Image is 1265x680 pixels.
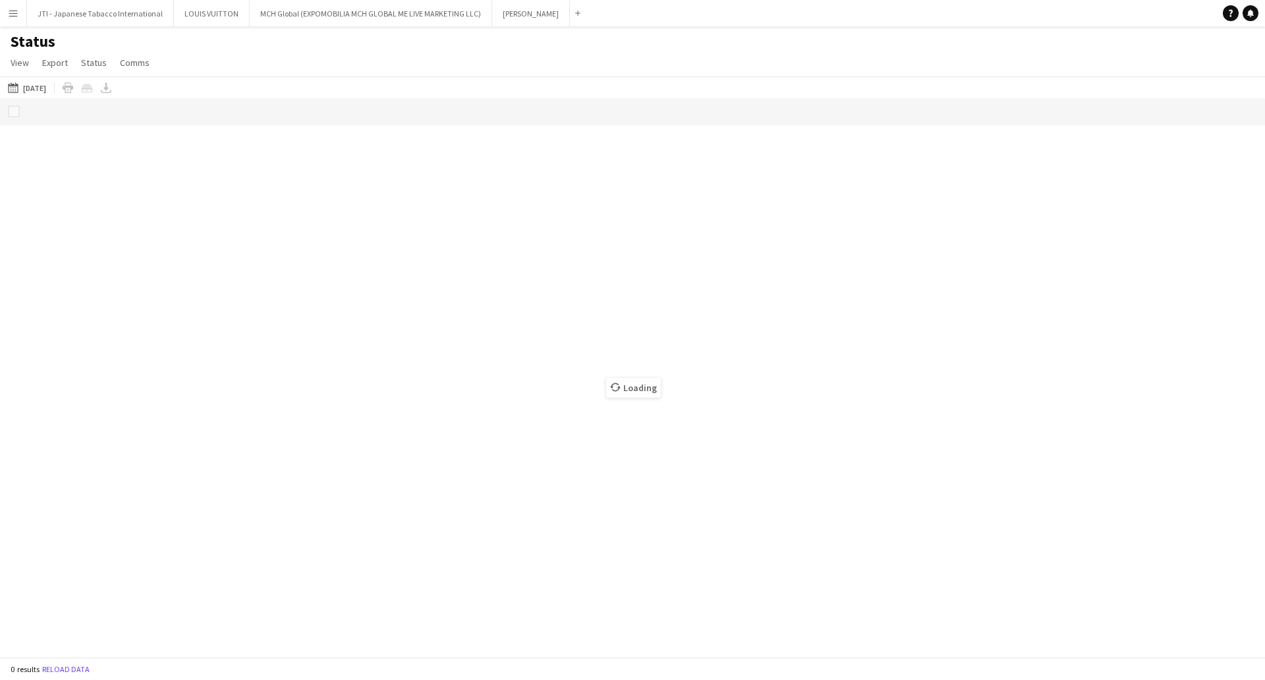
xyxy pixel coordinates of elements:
[606,378,661,398] span: Loading
[76,54,112,71] a: Status
[37,54,73,71] a: Export
[81,57,107,69] span: Status
[11,57,29,69] span: View
[250,1,492,26] button: MCH Global (EXPOMOBILIA MCH GLOBAL ME LIVE MARKETING LLC)
[27,1,174,26] button: JTI - Japanese Tabacco International
[492,1,570,26] button: [PERSON_NAME]
[120,57,150,69] span: Comms
[174,1,250,26] button: LOUIS VUITTON
[40,662,92,677] button: Reload data
[115,54,155,71] a: Comms
[42,57,68,69] span: Export
[5,80,49,96] button: [DATE]
[5,54,34,71] a: View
